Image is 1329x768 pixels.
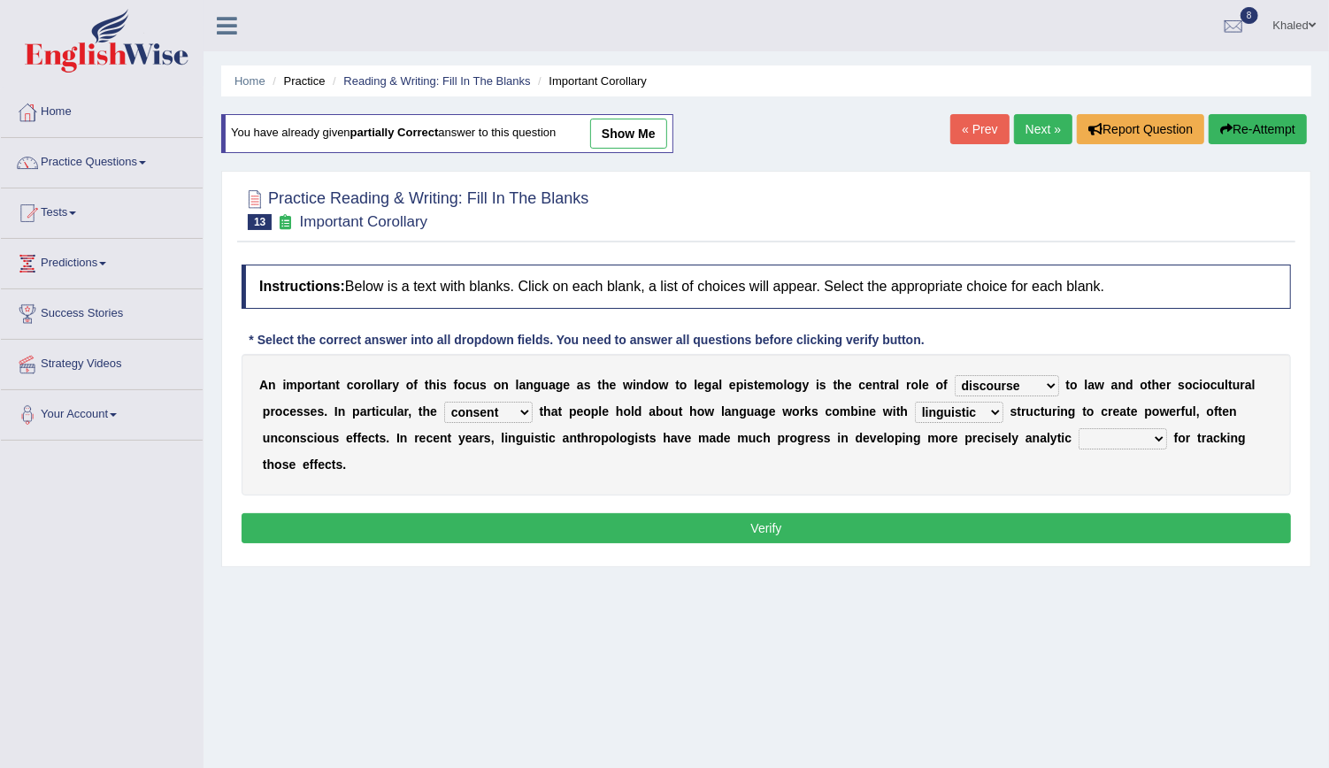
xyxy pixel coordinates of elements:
a: Success Stories [1,289,203,334]
b: n [732,404,740,419]
b: i [633,378,636,392]
b: c [347,378,354,392]
b: s [1010,404,1018,419]
b: o [317,431,325,445]
b: l [1225,378,1228,392]
span: 8 [1241,7,1258,24]
b: o [583,404,591,419]
h4: Below is a text with blanks. Click on each blank, a list of choices will appear. Select the appro... [242,265,1291,309]
b: t [372,404,376,419]
b: n [292,431,300,445]
b: h [429,378,437,392]
b: e [602,404,609,419]
b: n [328,378,336,392]
b: l [631,404,634,419]
b: d [634,404,642,419]
b: e [346,431,353,445]
b: s [584,378,591,392]
b: , [1196,404,1200,419]
b: l [718,378,722,392]
b: h [616,404,624,419]
b: f [943,378,948,392]
b: u [1185,404,1193,419]
b: a [649,404,656,419]
a: Practice Questions [1,138,203,182]
b: e [1222,404,1229,419]
b: e [563,378,570,392]
b: r [1108,404,1112,419]
b: a [380,378,388,392]
a: Next » [1014,114,1072,144]
b: c [307,431,314,445]
b: f [413,378,418,392]
b: a [397,404,404,419]
b: o [1207,404,1215,419]
b: e [289,404,296,419]
b: o [792,404,800,419]
b: h [602,378,610,392]
b: u [1026,404,1034,419]
b: o [275,404,283,419]
b: g [704,378,712,392]
b: u [263,431,271,445]
b: u [747,404,755,419]
b: o [776,378,784,392]
b: l [1084,378,1087,392]
b: l [694,378,697,392]
b: , [491,431,495,445]
b: e [465,431,472,445]
b: o [1141,378,1148,392]
b: a [1111,378,1118,392]
b: u [472,378,480,392]
b: p [297,378,305,392]
b: c [1101,404,1108,419]
b: n [872,378,880,392]
a: Home [234,74,265,88]
b: r [1166,378,1171,392]
b: s [534,431,542,445]
li: Practice [268,73,325,89]
b: o [680,378,688,392]
b: a [551,404,558,419]
a: Predictions [1,239,203,283]
b: o [651,378,659,392]
b: n [501,378,509,392]
b: m [840,404,850,419]
div: * Select the correct answer into all dropdown fields. You need to answer all questions before cli... [242,331,932,349]
b: l [373,378,377,392]
b: i [858,404,862,419]
a: Strategy Videos [1,340,203,384]
b: e [311,404,318,419]
b: t [880,378,885,392]
b: e [433,431,440,445]
b: o [354,378,362,392]
b: o [457,378,465,392]
b: l [721,404,725,419]
b: a [1087,378,1095,392]
b: o [911,378,919,392]
b: o [832,404,840,419]
b: c [282,404,289,419]
b: f [353,431,357,445]
b: b [656,404,664,419]
b: p [601,431,609,445]
b: t [1065,378,1070,392]
b: u [541,378,549,392]
b: n [338,404,346,419]
b: h [837,378,845,392]
b: l [616,431,619,445]
b: y [803,378,810,392]
b: w [1160,404,1170,419]
b: p [1145,404,1153,419]
b: e [1170,404,1177,419]
span: 13 [248,214,272,230]
b: o [1202,378,1210,392]
b: w [883,404,893,419]
b: A [259,378,268,392]
b: l [377,378,380,392]
b: I [396,431,400,445]
b: t [1017,404,1021,419]
b: i [531,431,534,445]
b: t [540,404,544,419]
a: Home [1,88,203,132]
